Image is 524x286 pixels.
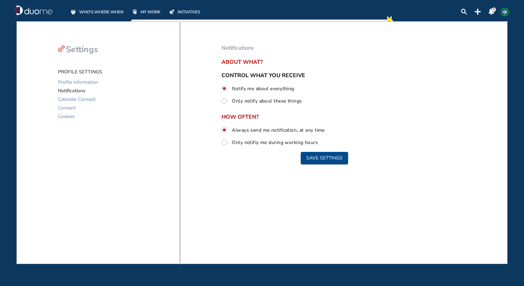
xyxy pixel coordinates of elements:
[15,5,52,15] a: duome-logo-whitelogologo-notext
[230,138,318,147] label: Only notifiy me during working hours
[79,9,123,15] span: WHO'S WHERE WHEN
[301,152,348,164] button: Save settings
[58,69,102,75] span: PROFILE SETTINGS
[141,9,160,15] span: MY WORK
[386,14,393,25] div: new-notification
[15,5,52,15] div: duome-logo-whitelogo
[131,8,138,15] div: mywork-off
[493,8,495,11] span: 0
[168,8,200,15] a: INITIATIVES
[222,44,254,52] span: Notifications
[58,112,75,121] span: Cookies
[71,9,76,14] img: whoswherewhen-off.a3085474.svg
[502,9,508,15] span: AB
[475,9,481,15] div: plus-topbar
[222,59,427,65] span: About what?
[58,45,65,52] img: settings-cog-red.d5cea378.svg
[58,95,96,104] span: Calendar Connect
[70,8,77,15] div: whoswherewhen-off
[230,84,294,93] label: Notify me about everything
[66,44,98,55] span: Settings
[169,10,174,14] img: initiatives-off.b77ef7b9.svg
[131,8,160,15] a: MY WORK
[230,126,325,134] label: Always send me notification, at any time
[15,5,52,15] img: duome-logo-whitelogo.b0ca3abf.svg
[230,96,302,105] label: Only notify about these things
[58,78,98,86] span: Profile information
[70,8,123,15] a: WHO'S WHERE WHEN
[58,45,65,52] div: settings-cog-red
[222,114,427,120] span: HOW OFTEN?
[461,9,467,15] img: search-lens.23226280.svg
[58,86,85,95] span: Notifications
[386,14,393,25] img: new-notification.cd065810.svg
[178,9,200,15] span: INITIATIVES
[58,104,76,112] span: Consent
[488,9,495,15] div: notification-panel-on
[168,8,175,15] div: initiatives-off
[475,9,481,15] img: plus-topbar.b126d2c6.svg
[222,72,305,79] span: CONTROL WHAT YOU RECEIVE
[488,9,495,15] img: notification-panel-on.a48c1939.svg
[461,9,467,15] div: search-lens
[133,10,137,14] img: mywork-off.f8bf6c09.svg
